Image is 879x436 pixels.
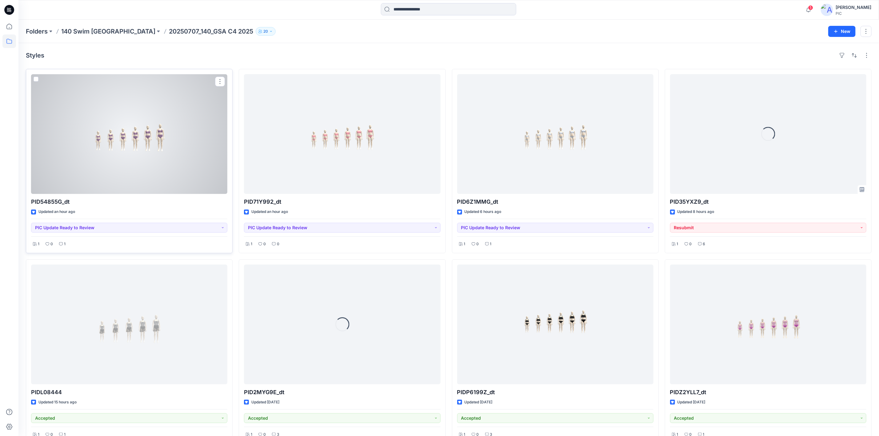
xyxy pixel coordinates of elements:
p: Updated 15 hours ago [38,399,77,406]
h4: Styles [26,52,44,59]
div: PIC [836,11,871,16]
p: PIDZ2YLL7_dt [670,388,866,397]
p: 6 [703,241,705,247]
p: 20250707_140_GSA C4 2025 [169,27,253,36]
p: PID2MYG9E_dt [244,388,440,397]
a: PID6Z1MMG_dt [457,74,653,194]
p: Updated [DATE] [251,399,279,406]
p: Updated an hour ago [251,209,288,215]
p: 1 [38,241,39,247]
a: PIDL08444 [31,265,227,384]
p: PID35YXZ9_dt [670,198,866,206]
a: PID71Y992_dt [244,74,440,194]
p: 1 [64,241,66,247]
span: 5 [808,5,813,10]
button: New [828,26,856,37]
p: Updated 6 hours ago [465,209,501,215]
p: 1 [464,241,465,247]
p: Updated 8 hours ago [677,209,714,215]
p: 1 [251,241,252,247]
button: 20 [256,27,276,36]
div: [PERSON_NAME] [836,4,871,11]
p: PID71Y992_dt [244,198,440,206]
p: Updated [DATE] [465,399,493,406]
p: 0 [263,241,266,247]
p: 1 [490,241,492,247]
a: PIDP6199Z_dt [457,265,653,384]
p: PIDL08444 [31,388,227,397]
p: PID54855G_dt [31,198,227,206]
p: 1 [677,241,678,247]
img: avatar [821,4,833,16]
p: Updated an hour ago [38,209,75,215]
a: 140 Swim [GEOGRAPHIC_DATA] [61,27,155,36]
p: 20 [263,28,268,35]
p: PID6Z1MMG_dt [457,198,653,206]
p: 0 [50,241,53,247]
a: PID54855G_dt [31,74,227,194]
a: Folders [26,27,48,36]
a: PIDZ2YLL7_dt [670,265,866,384]
p: PIDP6199Z_dt [457,388,653,397]
p: 0 [477,241,479,247]
p: Updated [DATE] [677,399,705,406]
p: 0 [689,241,692,247]
p: 0 [277,241,279,247]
